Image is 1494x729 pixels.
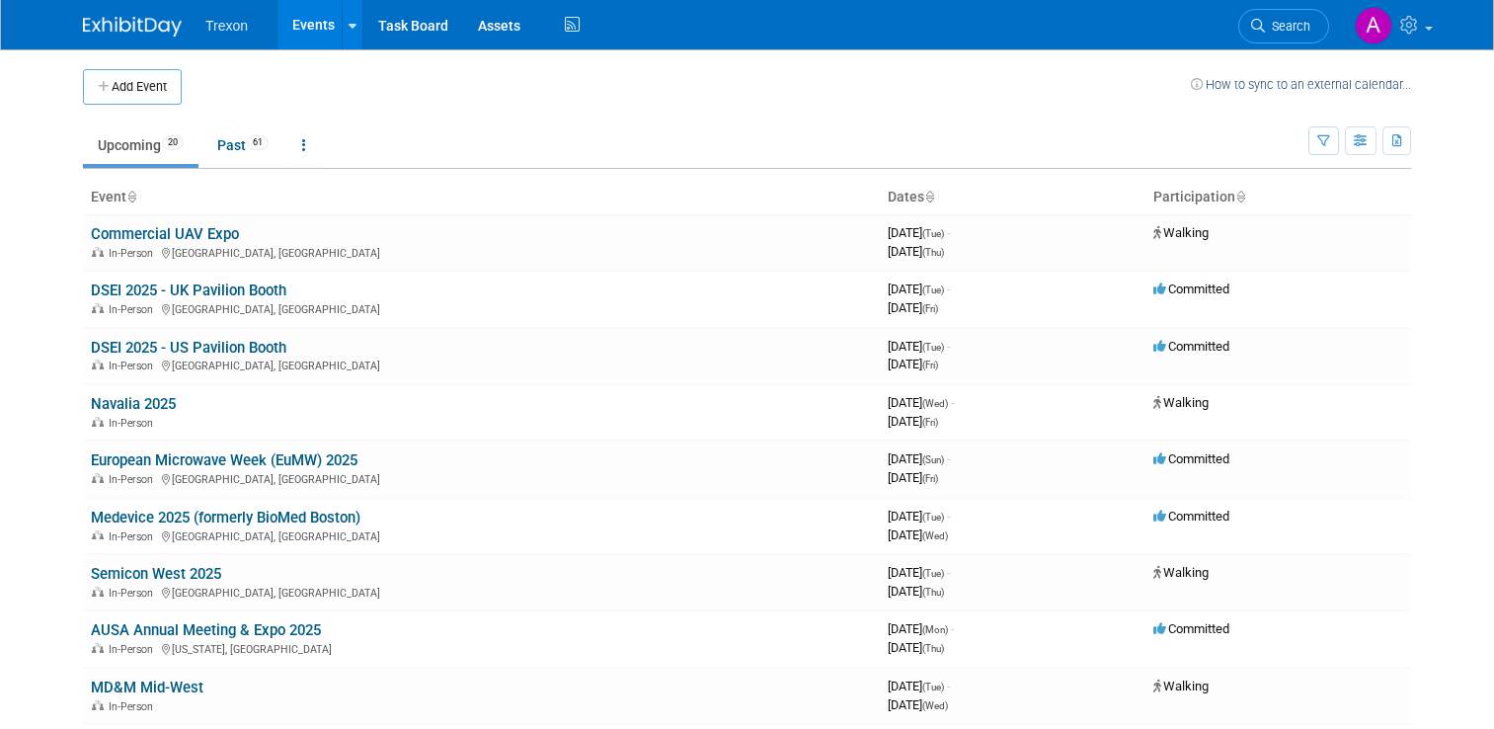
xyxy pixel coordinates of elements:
span: - [947,282,950,296]
span: - [947,509,950,524]
span: [DATE] [888,509,950,524]
span: (Wed) [922,530,948,541]
span: (Wed) [922,700,948,711]
span: Committed [1153,282,1229,296]
img: In-Person Event [92,303,104,313]
span: (Tue) [922,284,944,295]
span: 20 [162,135,184,150]
a: Past61 [202,126,283,164]
a: Medevice 2025 (formerly BioMed Boston) [91,509,360,526]
span: [DATE] [888,565,950,580]
span: Committed [1153,509,1229,524]
span: Committed [1153,339,1229,354]
span: [DATE] [888,679,950,693]
span: [DATE] [888,470,938,485]
span: (Tue) [922,568,944,579]
th: Participation [1145,181,1411,214]
span: In-Person [109,473,159,486]
a: European Microwave Week (EuMW) 2025 [91,451,357,469]
div: [GEOGRAPHIC_DATA], [GEOGRAPHIC_DATA] [91,470,872,486]
a: Sort by Event Name [126,189,136,204]
span: In-Person [109,417,159,430]
div: [GEOGRAPHIC_DATA], [GEOGRAPHIC_DATA] [91,584,872,600]
a: DSEI 2025 - US Pavilion Booth [91,339,286,357]
span: (Tue) [922,682,944,692]
th: Dates [880,181,1145,214]
span: [DATE] [888,339,950,354]
a: Sort by Participation Type [1235,189,1245,204]
div: [US_STATE], [GEOGRAPHIC_DATA] [91,640,872,656]
span: In-Person [109,587,159,600]
span: - [947,451,950,466]
span: - [947,679,950,693]
button: Add Event [83,69,182,105]
span: [DATE] [888,527,948,542]
a: Commercial UAV Expo [91,225,239,243]
span: Committed [1153,621,1229,636]
span: [DATE] [888,357,938,371]
span: [DATE] [888,697,948,712]
span: - [947,565,950,580]
span: (Thu) [922,587,944,598]
span: (Sun) [922,454,944,465]
span: Walking [1153,395,1209,410]
span: - [951,395,954,410]
span: (Fri) [922,417,938,428]
img: In-Person Event [92,417,104,427]
span: In-Person [109,247,159,260]
div: [GEOGRAPHIC_DATA], [GEOGRAPHIC_DATA] [91,357,872,372]
span: [DATE] [888,584,944,599]
a: Search [1238,9,1329,43]
span: In-Person [109,643,159,656]
span: - [951,621,954,636]
span: Walking [1153,225,1209,240]
span: - [947,225,950,240]
span: (Mon) [922,624,948,635]
img: In-Person Event [92,247,104,257]
span: [DATE] [888,414,938,429]
span: (Fri) [922,360,938,370]
img: Anna-Marie Lance [1355,7,1392,44]
a: Sort by Start Date [924,189,934,204]
span: Walking [1153,679,1209,693]
span: [DATE] [888,225,950,240]
div: [GEOGRAPHIC_DATA], [GEOGRAPHIC_DATA] [91,527,872,543]
span: 61 [247,135,269,150]
div: [GEOGRAPHIC_DATA], [GEOGRAPHIC_DATA] [91,244,872,260]
div: [GEOGRAPHIC_DATA], [GEOGRAPHIC_DATA] [91,300,872,316]
span: (Thu) [922,643,944,654]
a: AUSA Annual Meeting & Expo 2025 [91,621,321,639]
a: Navalia 2025 [91,395,176,413]
span: [DATE] [888,282,950,296]
img: In-Person Event [92,473,104,483]
img: In-Person Event [92,643,104,653]
a: DSEI 2025 - UK Pavilion Booth [91,282,286,299]
img: ExhibitDay [83,17,182,37]
img: In-Person Event [92,360,104,369]
span: (Thu) [922,247,944,258]
span: In-Person [109,700,159,713]
span: In-Person [109,360,159,372]
span: (Tue) [922,342,944,353]
span: [DATE] [888,395,954,410]
span: (Tue) [922,512,944,523]
a: Semicon West 2025 [91,565,221,583]
span: [DATE] [888,451,950,466]
img: In-Person Event [92,587,104,597]
a: Upcoming20 [83,126,198,164]
span: Walking [1153,565,1209,580]
a: MD&M Mid-West [91,679,203,696]
span: - [947,339,950,354]
span: In-Person [109,530,159,543]
span: (Fri) [922,303,938,314]
img: In-Person Event [92,530,104,540]
a: How to sync to an external calendar... [1191,77,1411,92]
img: In-Person Event [92,700,104,710]
span: (Fri) [922,473,938,484]
span: Trexon [205,18,248,34]
th: Event [83,181,880,214]
span: Committed [1153,451,1229,466]
span: In-Person [109,303,159,316]
span: [DATE] [888,244,944,259]
span: [DATE] [888,300,938,315]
